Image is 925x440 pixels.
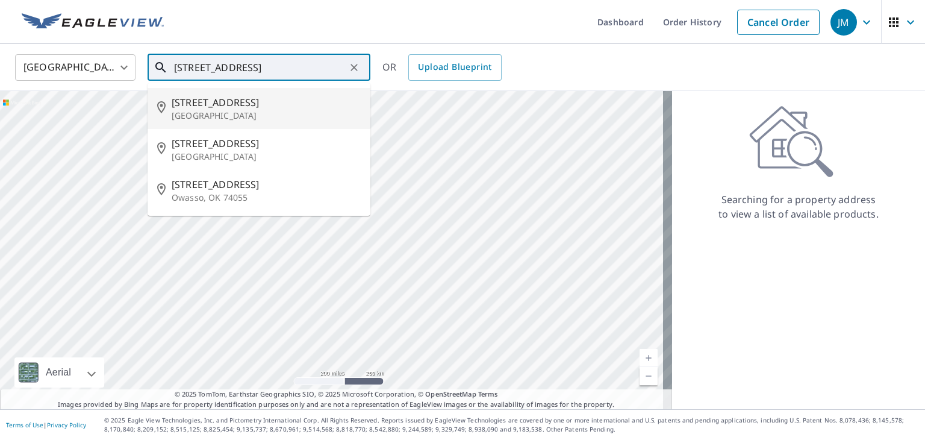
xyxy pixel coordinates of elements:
a: Cancel Order [737,10,820,35]
div: [GEOGRAPHIC_DATA] [15,51,135,84]
div: Aerial [14,357,104,388]
a: OpenStreetMap [425,389,476,398]
p: © 2025 Eagle View Technologies, Inc. and Pictometry International Corp. All Rights Reserved. Repo... [104,416,919,434]
span: [STREET_ADDRESS] [172,136,361,151]
div: OR [382,54,502,81]
a: Current Level 5, Zoom Out [640,367,658,385]
a: Terms of Use [6,421,43,429]
span: © 2025 TomTom, Earthstar Geographics SIO, © 2025 Microsoft Corporation, © [175,389,498,400]
p: [GEOGRAPHIC_DATA] [172,151,361,163]
a: Privacy Policy [47,421,86,429]
button: Clear [346,59,363,76]
p: | [6,421,86,429]
p: [GEOGRAPHIC_DATA] [172,110,361,122]
div: JM [830,9,857,36]
a: Upload Blueprint [408,54,501,81]
input: Search by address or latitude-longitude [174,51,346,84]
a: Current Level 5, Zoom In [640,349,658,367]
span: [STREET_ADDRESS] [172,177,361,192]
span: Upload Blueprint [418,60,491,75]
p: Owasso, OK 74055 [172,192,361,204]
p: Searching for a property address to view a list of available products. [718,192,879,221]
div: Aerial [42,357,75,388]
a: Terms [478,389,498,398]
span: [STREET_ADDRESS] [172,95,361,110]
img: EV Logo [22,13,164,31]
